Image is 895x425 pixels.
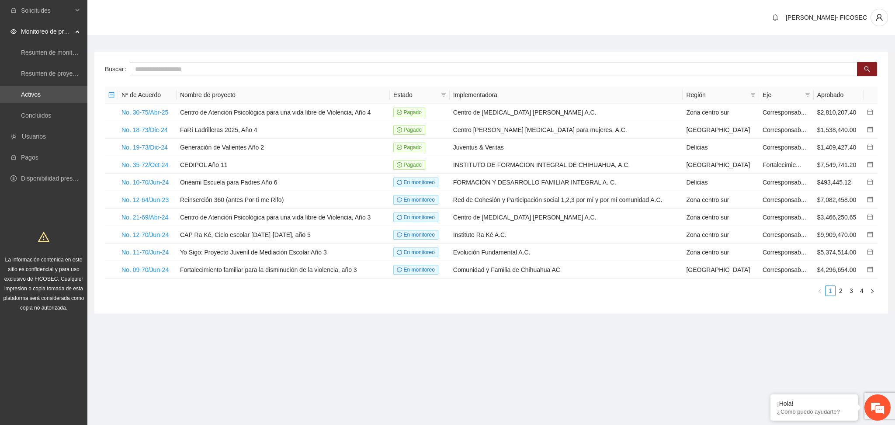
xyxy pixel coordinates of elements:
span: En monitoreo [393,212,438,222]
td: Onéami Escuela para Padres Año 6 [177,174,390,191]
span: right [870,289,875,294]
td: $1,409,427.40 [814,139,864,156]
span: sync [397,267,402,272]
td: Comunidad y Familia de Chihuahua AC [450,261,683,279]
a: No. 35-72/Oct-24 [121,161,168,168]
span: Pagado [393,143,425,152]
span: En monitoreo [393,247,438,257]
td: FaRi Ladrilleras 2025, Año 4 [177,121,390,139]
span: En monitoreo [393,265,438,275]
td: Delicias [683,139,759,156]
td: Zona centro sur [683,209,759,226]
a: Resumen de monitoreo [21,49,85,56]
li: Previous Page [815,286,825,296]
span: Pagado [393,125,425,135]
span: eye [10,28,17,35]
span: inbox [10,7,17,14]
td: $4,296,654.00 [814,261,864,279]
span: En monitoreo [393,195,438,205]
span: calendar [867,196,873,202]
span: check-circle [397,162,402,167]
span: La información contenida en este sitio es confidencial y para uso exclusivo de FICOSEC. Cualquier... [3,257,84,311]
button: right [867,286,878,296]
td: Yo Sigo: Proyecto Juvenil de Mediación Escolar Año 3 [177,244,390,261]
span: Corresponsab... [763,126,806,133]
span: check-circle [397,127,402,132]
td: CEDIPOL Año 11 [177,156,390,174]
td: Centro de Atención Psicológica para una vida libre de Violencia, Año 3 [177,209,390,226]
button: bell [768,10,782,24]
span: minus-square [108,92,114,98]
span: filter [805,92,810,98]
a: 3 [846,286,856,296]
th: Implementadora [450,87,683,104]
span: En monitoreo [393,230,438,240]
td: Delicias [683,174,759,191]
span: calendar [867,144,873,150]
span: Fortalecimie... [763,161,801,168]
td: Fortalecimiento familiar para la disminución de la violencia, año 3 [177,261,390,279]
th: Aprobado [814,87,864,104]
td: Instituto Ra Ké A.C. [450,226,683,244]
td: $493,445.12 [814,174,864,191]
span: bell [769,14,782,21]
li: Next Page [867,286,878,296]
li: 1 [825,286,836,296]
a: calendar [867,179,873,186]
li: 2 [836,286,846,296]
span: sync [397,180,402,185]
button: left [815,286,825,296]
a: calendar [867,266,873,273]
td: Zona centro sur [683,226,759,244]
span: sync [397,215,402,220]
a: No. 10-70/Jun-24 [121,179,169,186]
a: No. 30-75/Abr-25 [121,109,168,116]
td: $7,549,741.20 [814,156,864,174]
button: search [857,62,877,76]
label: Buscar [105,62,130,76]
a: No. 12-64/Jun-23 [121,196,169,203]
button: user [871,9,888,26]
td: [GEOGRAPHIC_DATA] [683,121,759,139]
a: calendar [867,231,873,238]
td: [GEOGRAPHIC_DATA] [683,261,759,279]
span: Estado [393,90,437,100]
td: Evolución Fundamental A.C. [450,244,683,261]
td: Centro [PERSON_NAME] [MEDICAL_DATA] para mujeres, A.C. [450,121,683,139]
span: search [864,66,870,73]
span: Corresponsab... [763,179,806,186]
td: FORMACIÓN Y DESARROLLO FAMILIAR INTEGRAL A. C. [450,174,683,191]
td: INSTITUTO DE FORMACION INTEGRAL DE CHIHUAHUA, A.C. [450,156,683,174]
td: Zona centro sur [683,244,759,261]
span: sync [397,232,402,237]
span: Eje [763,90,801,100]
a: No. 12-70/Jun-24 [121,231,169,238]
span: calendar [867,231,873,237]
span: Pagado [393,160,425,170]
a: Resumen de proyectos aprobados [21,70,114,77]
span: calendar [867,179,873,185]
span: filter [749,88,757,101]
th: Nombre de proyecto [177,87,390,104]
p: ¿Cómo puedo ayudarte? [777,408,851,415]
li: 4 [857,286,867,296]
span: Corresponsab... [763,214,806,221]
a: calendar [867,249,873,256]
td: $5,374,514.00 [814,244,864,261]
span: Corresponsab... [763,196,806,203]
td: Zona centro sur [683,104,759,121]
span: filter [439,88,448,101]
span: Región [686,90,747,100]
span: left [817,289,822,294]
span: Monitoreo de proyectos [21,23,73,40]
a: calendar [867,196,873,203]
span: calendar [867,214,873,220]
a: Concluidos [21,112,51,119]
a: calendar [867,161,873,168]
td: Red de Cohesión y Participación social 1,2,3 por mí y por mí comunidad A.C. [450,191,683,209]
td: $3,466,250.65 [814,209,864,226]
td: $9,909,470.00 [814,226,864,244]
a: Pagos [21,154,38,161]
a: No. 11-70/Jun-24 [121,249,169,256]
